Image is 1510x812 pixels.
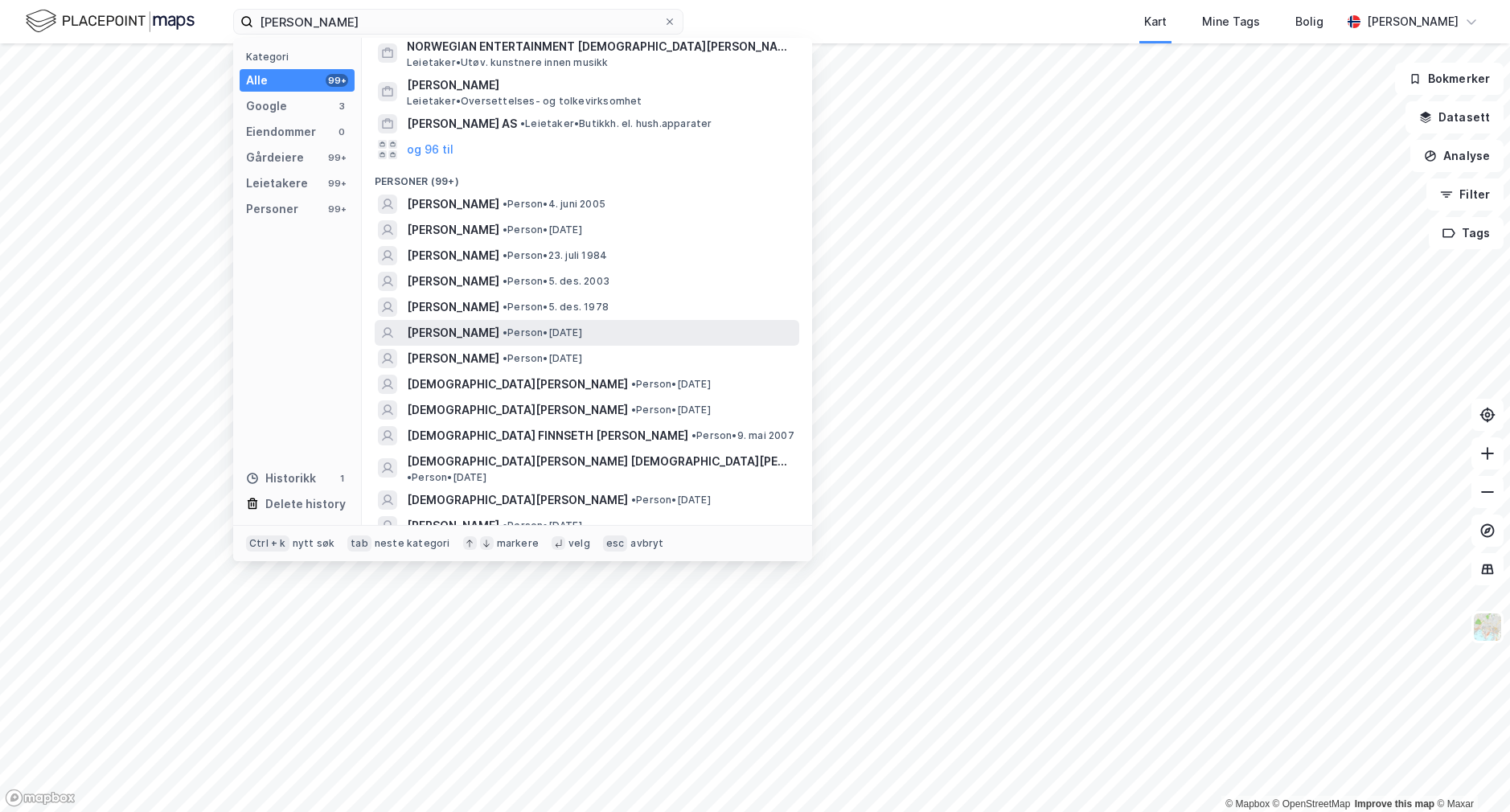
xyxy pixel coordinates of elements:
span: [PERSON_NAME] [407,195,499,214]
span: Person • 9. mai 2007 [691,429,794,442]
span: [PERSON_NAME] AS [407,114,517,133]
div: Leietakere [246,174,308,193]
span: [PERSON_NAME] [407,272,499,291]
div: Personer (99+) [362,162,812,191]
span: • [407,471,412,483]
span: [DEMOGRAPHIC_DATA] FINNSETH [PERSON_NAME] [407,426,688,445]
span: Person • [DATE] [503,519,582,532]
span: Leietaker • Oversettelses- og tolkevirksomhet [407,95,642,108]
span: [DEMOGRAPHIC_DATA][PERSON_NAME] [407,375,628,394]
div: esc [603,535,628,552]
div: Alle [246,71,268,90]
span: [DEMOGRAPHIC_DATA][PERSON_NAME] [407,490,628,510]
div: Historikk [246,469,316,488]
span: [PERSON_NAME] [407,349,499,368]
div: 99+ [326,177,348,190]
button: Analyse [1410,140,1504,172]
button: og 96 til [407,140,453,159]
a: Mapbox homepage [5,789,76,807]
img: Z [1472,612,1503,642]
div: tab [347,535,371,552]
div: Mine Tags [1202,12,1260,31]
input: Søk på adresse, matrikkel, gårdeiere, leietakere eller personer [253,10,663,34]
div: 99+ [326,151,348,164]
span: [PERSON_NAME] [407,76,793,95]
div: avbryt [630,537,663,550]
div: nytt søk [293,537,335,550]
span: • [503,301,507,313]
span: • [503,249,507,261]
span: • [503,198,507,210]
button: Filter [1426,178,1504,211]
span: Person • 5. des. 2003 [503,275,609,288]
span: • [631,378,636,390]
span: [PERSON_NAME] [407,516,499,535]
div: 99+ [326,203,348,215]
div: neste kategori [375,537,450,550]
div: Personer [246,199,298,219]
button: Tags [1429,217,1504,249]
div: Bolig [1295,12,1323,31]
span: • [631,494,636,506]
div: Delete history [265,494,346,514]
span: [PERSON_NAME] [407,246,499,265]
span: Leietaker • Butikkh. el. hush.apparater [520,117,712,130]
a: OpenStreetMap [1273,798,1351,810]
span: NORWEGIAN ENTERTAINMENT [DEMOGRAPHIC_DATA][PERSON_NAME] [407,37,793,56]
span: Person • 23. juli 1984 [503,249,607,262]
div: 3 [335,100,348,113]
div: markere [497,537,539,550]
a: Mapbox [1225,798,1270,810]
a: Improve this map [1355,798,1434,810]
div: Kontrollprogram for chat [1430,735,1510,812]
div: Google [246,96,287,116]
iframe: Chat Widget [1430,735,1510,812]
span: • [503,352,507,364]
span: • [691,429,696,441]
span: Person • [DATE] [631,378,711,391]
span: [PERSON_NAME] [407,323,499,342]
span: • [503,224,507,236]
span: Person • [DATE] [503,224,582,236]
span: Person • [DATE] [407,471,486,484]
div: 99+ [326,74,348,87]
div: Gårdeiere [246,148,304,167]
div: Eiendommer [246,122,316,141]
img: logo.f888ab2527a4732fd821a326f86c7f29.svg [26,7,195,35]
div: Kart [1144,12,1167,31]
div: 1 [335,472,348,485]
div: 0 [335,125,348,138]
span: • [503,519,507,531]
span: Leietaker • Utøv. kunstnere innen musikk [407,56,609,69]
span: • [631,404,636,416]
span: Person • [DATE] [503,326,582,339]
span: • [503,326,507,338]
span: Person • [DATE] [503,352,582,365]
span: Person • 4. juni 2005 [503,198,605,211]
span: [DEMOGRAPHIC_DATA][PERSON_NAME] [407,400,628,420]
div: [PERSON_NAME] [1367,12,1459,31]
div: velg [568,537,590,550]
button: Datasett [1405,101,1504,133]
div: Kategori [246,51,355,63]
button: Bokmerker [1395,63,1504,95]
span: [PERSON_NAME] [407,220,499,240]
span: Person • [DATE] [631,404,711,416]
span: [PERSON_NAME] [407,297,499,317]
span: Person • [DATE] [631,494,711,506]
span: Person • 5. des. 1978 [503,301,609,314]
span: • [520,117,525,129]
div: Ctrl + k [246,535,289,552]
span: • [503,275,507,287]
span: [DEMOGRAPHIC_DATA][PERSON_NAME] [DEMOGRAPHIC_DATA][PERSON_NAME] [407,452,793,471]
